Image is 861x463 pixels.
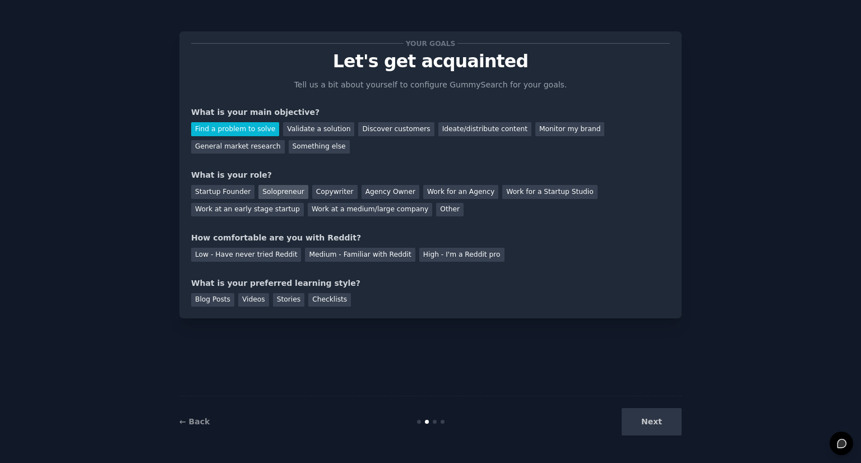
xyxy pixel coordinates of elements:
div: Agency Owner [362,185,419,199]
div: Medium - Familiar with Reddit [305,248,415,262]
div: Work for a Startup Studio [502,185,597,199]
div: What is your main objective? [191,107,670,118]
span: Your goals [404,38,457,49]
div: Checklists [308,293,351,307]
div: Validate a solution [283,122,354,136]
div: Work for an Agency [423,185,498,199]
div: General market research [191,140,285,154]
a: ← Back [179,417,210,426]
div: Other [436,203,464,217]
div: What is your role? [191,169,670,181]
div: What is your preferred learning style? [191,277,670,289]
div: Blog Posts [191,293,234,307]
p: Tell us a bit about yourself to configure GummySearch for your goals. [289,79,572,91]
div: Videos [238,293,269,307]
div: Startup Founder [191,185,254,199]
div: How comfortable are you with Reddit? [191,232,670,244]
div: Find a problem to solve [191,122,279,136]
div: High - I'm a Reddit pro [419,248,504,262]
div: Low - Have never tried Reddit [191,248,301,262]
div: Solopreneur [258,185,308,199]
div: Copywriter [312,185,358,199]
div: Discover customers [358,122,434,136]
div: Ideate/distribute content [438,122,531,136]
div: Stories [273,293,304,307]
div: Monitor my brand [535,122,604,136]
div: Work at an early stage startup [191,203,304,217]
p: Let's get acquainted [191,52,670,71]
div: Work at a medium/large company [308,203,432,217]
div: Something else [289,140,350,154]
